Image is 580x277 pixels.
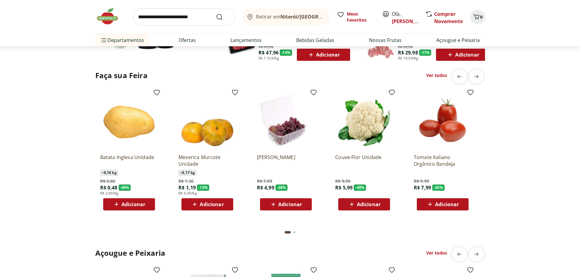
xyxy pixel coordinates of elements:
[257,91,315,149] img: Uva Rosada Embalada
[178,184,196,191] span: R$ 1,19
[95,248,166,258] h2: Açougue e Peixaria
[133,9,235,26] input: search
[347,11,375,23] span: Meus Favoritos
[436,49,489,61] button: Adicionar
[446,51,479,58] span: Adicionar
[283,225,292,240] button: Current page from fs-carousel
[414,91,472,149] img: Tomate Italiano Orgânico Bandeja
[230,36,262,44] a: Lançamentos
[307,51,340,58] span: Adicionar
[100,191,119,196] span: R$ 2,99/Kg
[257,184,274,191] span: R$ 4,99
[119,185,131,191] span: - 40 %
[181,198,233,210] button: Adicionar
[100,91,158,149] img: Batata Inglesa Unidade
[258,49,279,56] span: R$ 47,96
[432,185,445,191] span: - 20 %
[435,202,459,207] span: Adicionar
[398,49,418,56] span: R$ 29,98
[197,185,209,191] span: - 13 %
[178,191,197,196] span: R$ 6,99/Kg
[452,69,467,84] button: previous
[103,198,155,210] button: Adicionar
[257,154,315,167] a: [PERSON_NAME]
[335,178,350,184] span: R$ 9,99
[178,154,236,167] a: Mexerica Murcote Unidade
[100,154,158,167] a: Batata Inglesa Unidade
[338,198,390,210] button: Adicionar
[357,202,381,207] span: Adicionar
[480,14,483,20] span: 0
[434,11,463,25] a: Comprar Novamente
[436,36,480,44] a: Açougue e Peixaria
[414,178,429,184] span: R$ 9,99
[426,250,447,256] a: Ver todos
[392,10,419,25] span: Olá,
[278,202,302,207] span: Adicionar
[260,198,312,210] button: Adicionar
[452,247,467,261] button: previous
[100,184,118,191] span: R$ 0,48
[280,13,350,20] b: Niterói/[GEOGRAPHIC_DATA]
[243,9,330,26] button: Retirar emNiterói/[GEOGRAPHIC_DATA]
[414,184,431,191] span: R$ 7,99
[258,56,279,61] span: R$ 119,9/Kg
[100,178,115,184] span: R$ 0,80
[280,50,292,56] span: - 14 %
[414,154,472,167] a: Tomate Italiano Orgânico Bandeja
[121,202,145,207] span: Adicionar
[469,69,484,84] button: next
[335,184,353,191] span: R$ 5,99
[216,13,230,21] button: Submit Search
[256,14,323,19] span: Retirar em
[335,91,393,149] img: Couve-Flor Unidade
[417,198,469,210] button: Adicionar
[392,18,431,25] a: [PERSON_NAME]
[469,247,484,261] button: next
[398,56,419,61] span: R$ 19,99/Kg
[292,225,297,240] button: Go to page 2 from fs-carousel
[95,7,126,26] img: Hortifruti
[178,91,236,149] img: Mexerica Murcote Unidade
[337,11,375,23] a: Meus Favoritos
[100,33,107,47] button: Menu
[297,49,350,61] button: Adicionar
[426,72,447,78] a: Ver todos
[95,71,148,80] h2: Faça sua Feira
[178,170,196,176] span: ~ 0,17 kg
[369,36,402,44] a: Nossas Frutas
[100,170,118,176] span: ~ 0,16 kg
[200,202,223,207] span: Adicionar
[470,10,485,24] button: Carrinho
[257,178,272,184] span: R$ 7,99
[179,36,196,44] a: Ofertas
[296,36,334,44] a: Bebidas Geladas
[100,33,144,47] span: Departamentos
[178,178,194,184] span: R$ 1,36
[335,154,393,167] a: Couve-Flor Unidade
[354,185,366,191] span: - 40 %
[419,50,431,56] span: - 17 %
[276,185,288,191] span: - 38 %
